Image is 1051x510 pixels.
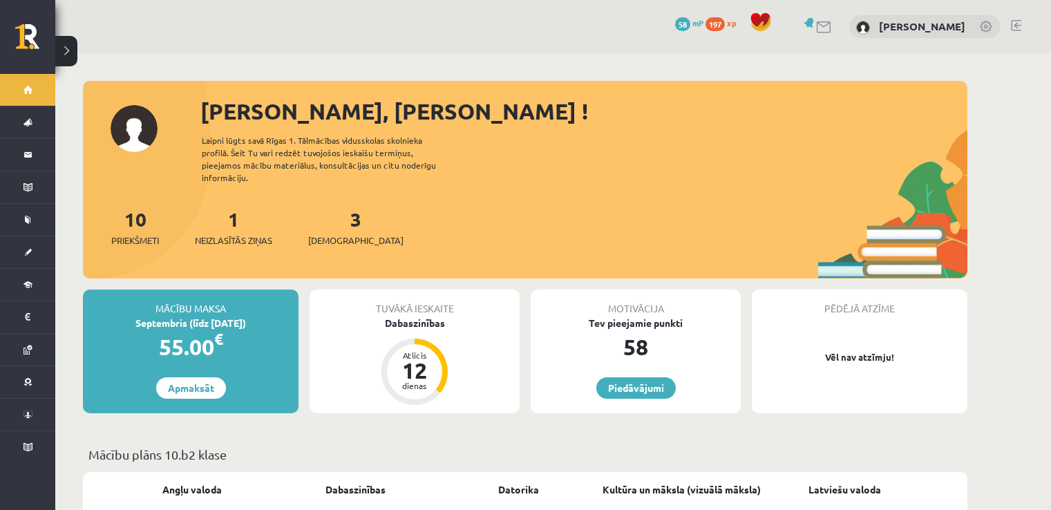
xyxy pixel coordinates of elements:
[83,290,299,316] div: Mācību maksa
[727,17,736,28] span: xp
[879,19,965,33] a: [PERSON_NAME]
[394,359,435,381] div: 12
[498,482,539,497] a: Datorika
[195,207,272,247] a: 1Neizlasītās ziņas
[111,207,159,247] a: 10Priekšmeti
[394,381,435,390] div: dienas
[394,351,435,359] div: Atlicis
[603,482,761,497] a: Kultūra un māksla (vizuālā māksla)
[202,134,460,184] div: Laipni lūgts savā Rīgas 1. Tālmācības vidusskolas skolnieka profilā. Šeit Tu vari redzēt tuvojošo...
[88,445,962,464] p: Mācību plāns 10.b2 klase
[531,330,741,363] div: 58
[15,24,55,59] a: Rīgas 1. Tālmācības vidusskola
[310,316,520,407] a: Dabaszinības Atlicis 12 dienas
[706,17,725,31] span: 197
[111,234,159,247] span: Priekšmeti
[596,377,676,399] a: Piedāvājumi
[156,377,226,399] a: Apmaksāt
[531,316,741,330] div: Tev pieejamie punkti
[83,316,299,330] div: Septembris (līdz [DATE])
[752,290,967,316] div: Pēdējā atzīme
[162,482,222,497] a: Angļu valoda
[692,17,703,28] span: mP
[308,207,404,247] a: 3[DEMOGRAPHIC_DATA]
[675,17,703,28] a: 58 mP
[808,482,881,497] a: Latviešu valoda
[83,330,299,363] div: 55.00
[325,482,386,497] a: Dabaszinības
[310,290,520,316] div: Tuvākā ieskaite
[675,17,690,31] span: 58
[759,350,960,364] p: Vēl nav atzīmju!
[214,329,223,349] span: €
[200,95,967,128] div: [PERSON_NAME], [PERSON_NAME] !
[531,290,741,316] div: Motivācija
[195,234,272,247] span: Neizlasītās ziņas
[706,17,743,28] a: 197 xp
[310,316,520,330] div: Dabaszinības
[856,21,870,35] img: Artūrs Reinis Valters
[308,234,404,247] span: [DEMOGRAPHIC_DATA]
